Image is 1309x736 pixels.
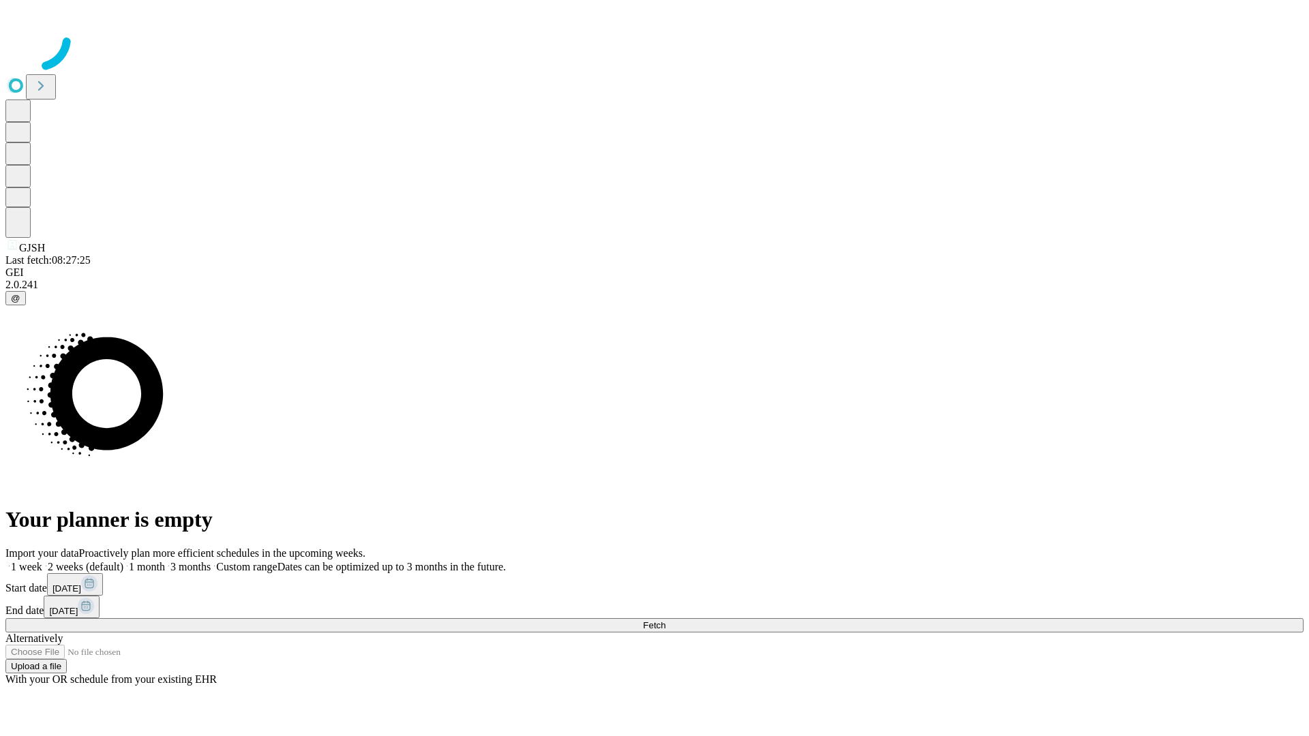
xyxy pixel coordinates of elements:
[5,254,91,266] span: Last fetch: 08:27:25
[643,620,665,630] span: Fetch
[5,659,67,673] button: Upload a file
[5,279,1304,291] div: 2.0.241
[11,293,20,303] span: @
[5,266,1304,279] div: GEI
[5,596,1304,618] div: End date
[5,291,26,305] button: @
[5,507,1304,532] h1: Your planner is empty
[49,606,78,616] span: [DATE]
[5,573,1304,596] div: Start date
[79,547,365,559] span: Proactively plan more efficient schedules in the upcoming weeks.
[19,242,45,254] span: GJSH
[5,618,1304,632] button: Fetch
[48,561,123,572] span: 2 weeks (default)
[11,561,42,572] span: 1 week
[5,632,63,644] span: Alternatively
[5,673,217,685] span: With your OR schedule from your existing EHR
[5,547,79,559] span: Import your data
[170,561,211,572] span: 3 months
[52,583,81,594] span: [DATE]
[44,596,100,618] button: [DATE]
[277,561,506,572] span: Dates can be optimized up to 3 months in the future.
[47,573,103,596] button: [DATE]
[216,561,277,572] span: Custom range
[129,561,165,572] span: 1 month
